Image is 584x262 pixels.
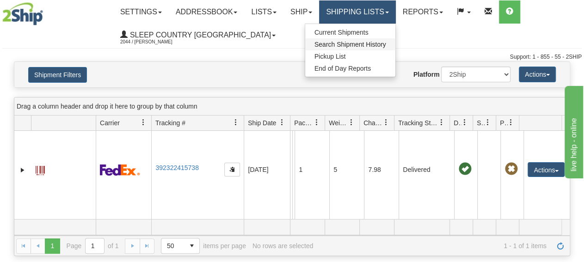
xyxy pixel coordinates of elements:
[155,118,185,128] span: Tracking #
[113,0,169,24] a: Settings
[28,67,87,83] button: Shipment Filters
[290,121,292,219] td: Mahajan Home Shipping Department CA ON [PERSON_NAME] L9T 0M1
[364,121,399,219] td: 7.98
[86,238,104,253] input: Page 1
[480,115,496,130] a: Shipment Issues filter column settings
[329,121,364,219] td: 5
[398,118,438,128] span: Tracking Status
[504,163,517,176] span: Pickup Not Assigned
[2,53,582,61] div: Support: 1 - 855 - 55 - 2SHIP
[454,118,461,128] span: Delivery Status
[396,0,450,24] a: Reports
[274,115,290,130] a: Ship Date filter column settings
[248,118,276,128] span: Ship Date
[413,70,440,79] label: Platform
[128,31,271,39] span: Sleep Country [GEOGRAPHIC_DATA]
[458,163,471,176] span: On time
[18,165,27,175] a: Expand
[100,118,120,128] span: Carrier
[378,115,394,130] a: Charge filter column settings
[283,0,319,24] a: Ship
[45,238,60,253] span: Page 1
[305,50,395,62] a: Pickup List
[113,24,283,47] a: Sleep Country [GEOGRAPHIC_DATA] 2044 / [PERSON_NAME]
[167,241,179,250] span: 50
[294,118,314,128] span: Packages
[120,37,190,47] span: 2044 / [PERSON_NAME]
[161,238,246,254] span: items per page
[305,26,395,38] a: Current Shipments
[295,121,329,219] td: 1
[320,242,547,250] span: 1 - 1 of 1 items
[553,238,568,253] a: Refresh
[309,115,325,130] a: Packages filter column settings
[314,53,346,60] span: Pickup List
[563,84,583,178] iframe: chat widget
[169,0,245,24] a: Addressbook
[519,67,556,82] button: Actions
[457,115,473,130] a: Delivery Status filter column settings
[228,115,244,130] a: Tracking # filter column settings
[224,163,240,177] button: Copy to clipboard
[319,0,395,24] a: Shipping lists
[2,2,43,25] img: logo2044.jpg
[184,238,199,253] span: select
[363,118,383,128] span: Charge
[477,118,485,128] span: Shipment Issues
[36,162,45,177] a: Label
[305,38,395,50] a: Search Shipment History
[500,118,508,128] span: Pickup Status
[503,115,519,130] a: Pickup Status filter column settings
[14,97,570,116] div: grid grouping header
[135,115,151,130] a: Carrier filter column settings
[344,115,359,130] a: Weight filter column settings
[161,238,200,254] span: Page sizes drop down
[399,121,454,219] td: Delivered
[100,164,140,176] img: 2 - FedEx Express®
[329,118,348,128] span: Weight
[528,162,565,177] button: Actions
[244,121,290,219] td: [DATE]
[155,164,198,171] a: 392322415738
[314,65,371,72] span: End of Day Reports
[292,121,295,219] td: [PERSON_NAME] [PERSON_NAME] CA ON TORONTO M5C 2V8
[305,62,395,74] a: End of Day Reports
[252,242,314,250] div: No rows are selected
[434,115,449,130] a: Tracking Status filter column settings
[244,0,283,24] a: Lists
[314,41,386,48] span: Search Shipment History
[67,238,119,254] span: Page of 1
[7,6,86,17] div: live help - online
[314,29,369,36] span: Current Shipments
